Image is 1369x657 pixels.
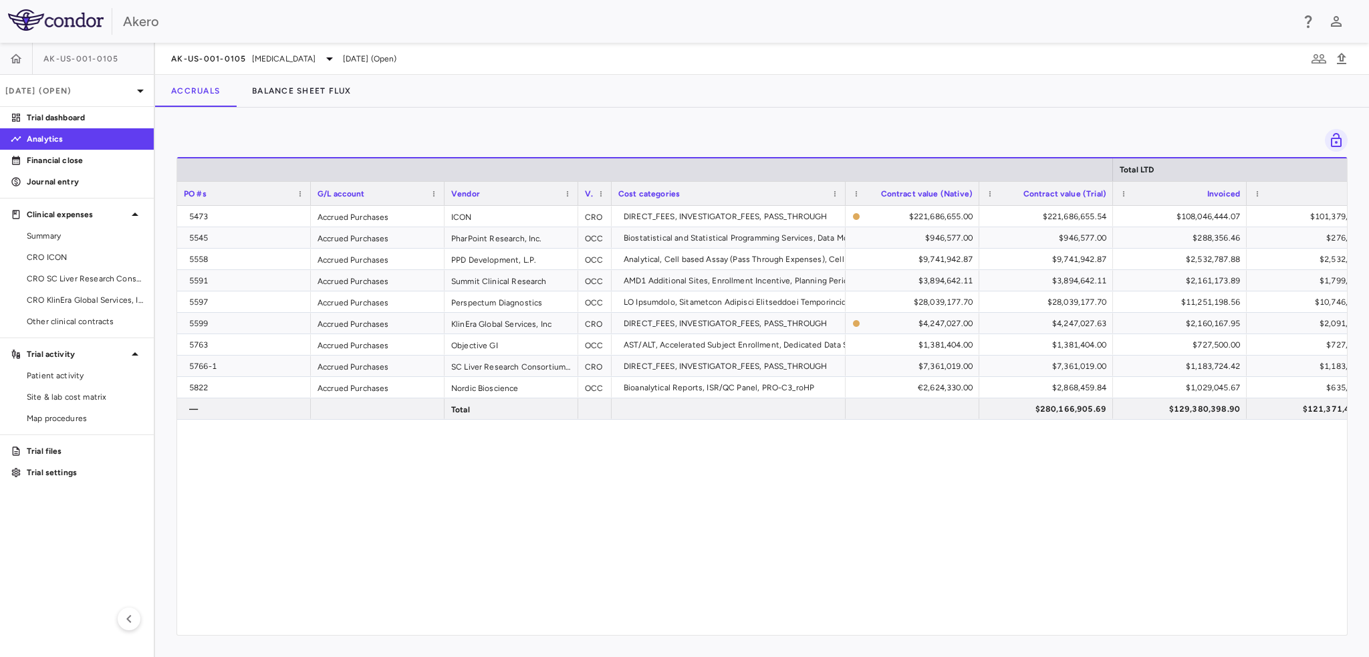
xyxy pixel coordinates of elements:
[1120,165,1154,174] span: Total LTD
[171,53,247,64] span: AK-US-001-0105
[155,75,236,107] button: Accruals
[27,315,143,327] span: Other clinical contracts
[27,348,127,360] p: Trial activity
[189,356,304,377] div: 5766-1
[189,313,304,334] div: 5599
[27,251,143,263] span: CRO ICON
[866,313,973,334] div: $4,247,027.00
[578,334,612,355] div: OCC
[858,356,973,377] div: $7,361,019.00
[881,189,973,199] span: Contract value (Native)
[445,270,578,291] div: Summit Clinical Research
[189,227,304,249] div: 5545
[858,334,973,356] div: $1,381,404.00
[1125,206,1240,227] div: $108,046,444.07
[184,189,207,199] span: PO #s
[578,377,612,398] div: OCC
[5,85,132,97] p: [DATE] (Open)
[27,445,143,457] p: Trial files
[27,209,127,221] p: Clinical expenses
[27,112,143,124] p: Trial dashboard
[1125,249,1240,270] div: $2,532,787.88
[852,313,973,333] span: The contract record and uploaded budget values do not match. Please review the contract record an...
[624,206,839,227] div: DIRECT_FEES, INVESTIGATOR_FEES, PASS_THROUGH
[445,313,578,334] div: KlinEra Global Services, Inc
[189,270,304,291] div: 5591
[123,11,1291,31] div: Akero
[852,207,973,226] span: The contract record and uploaded budget values do not match. Please review the contract record an...
[252,53,316,65] span: [MEDICAL_DATA]
[189,398,304,420] div: —
[991,206,1106,227] div: $221,686,655.54
[445,291,578,312] div: Perspectum Diagnostics
[1125,356,1240,377] div: $1,183,724.42
[451,189,480,199] span: Vendor
[27,154,143,166] p: Financial close
[858,249,973,270] div: $9,741,942.87
[311,227,445,248] div: Accrued Purchases
[311,270,445,291] div: Accrued Purchases
[311,313,445,334] div: Accrued Purchases
[991,227,1106,249] div: $946,577.00
[991,313,1106,334] div: $4,247,027.63
[578,206,612,227] div: CRO
[445,334,578,355] div: Objective GI
[1125,398,1240,420] div: $129,380,398.90
[1023,189,1106,199] span: Contract value (Trial)
[311,377,445,398] div: Accrued Purchases
[624,227,1004,249] div: Biostatistical and Statistical Programming Services, Data Monitoring Committee (DMC), Pass-through
[1125,334,1240,356] div: $727,500.00
[311,356,445,376] div: Accrued Purchases
[1125,377,1240,398] div: $1,029,045.67
[991,398,1106,420] div: $280,166,905.69
[189,291,304,313] div: 5597
[27,230,143,242] span: Summary
[858,227,973,249] div: $946,577.00
[1125,291,1240,313] div: $11,251,198.56
[624,377,839,398] div: Bioanalytical Reports, ISR/QC Panel, PRO-C3_roHP
[618,189,680,199] span: Cost categories
[445,377,578,398] div: Nordic Bioscience
[1207,189,1240,199] span: Invoiced
[445,249,578,269] div: PPD Development, L.P.
[27,370,143,382] span: Patient activity
[1125,227,1240,249] div: $288,356.46
[624,356,839,377] div: DIRECT_FEES, INVESTIGATOR_FEES, PASS_THROUGH
[858,291,973,313] div: $28,039,177.70
[991,356,1106,377] div: $7,361,019.00
[1125,270,1240,291] div: $2,161,173.89
[858,377,973,398] div: €2,624,330.00
[445,356,578,376] div: SC Liver Research Consortium LLC
[585,189,593,199] span: Vendor type
[578,270,612,291] div: OCC
[578,291,612,312] div: OCC
[27,391,143,403] span: Site & lab cost matrix
[578,313,612,334] div: CRO
[1125,313,1240,334] div: $2,160,167.95
[1320,129,1348,152] span: You do not have permission to lock or unlock grids
[991,249,1106,270] div: $9,741,942.87
[311,291,445,312] div: Accrued Purchases
[311,206,445,227] div: Accrued Purchases
[445,206,578,227] div: ICON
[578,356,612,376] div: CRO
[189,377,304,398] div: 5822
[318,189,365,199] span: G/L account
[991,377,1106,398] div: $2,868,459.84
[43,53,119,64] span: AK-US-001-0105
[858,270,973,291] div: $3,894,642.11
[991,291,1106,313] div: $28,039,177.70
[624,313,839,334] div: DIRECT_FEES, INVESTIGATOR_FEES, PASS_THROUGH
[189,206,304,227] div: 5473
[311,334,445,355] div: Accrued Purchases
[991,334,1106,356] div: $1,381,404.00
[311,249,445,269] div: Accrued Purchases
[27,133,143,145] p: Analytics
[189,249,304,270] div: 5558
[578,249,612,269] div: OCC
[8,9,104,31] img: logo-full-SnFGN8VE.png
[27,176,143,188] p: Journal entry
[578,227,612,248] div: OCC
[27,467,143,479] p: Trial settings
[27,294,143,306] span: CRO KlinEra Global Services, Inc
